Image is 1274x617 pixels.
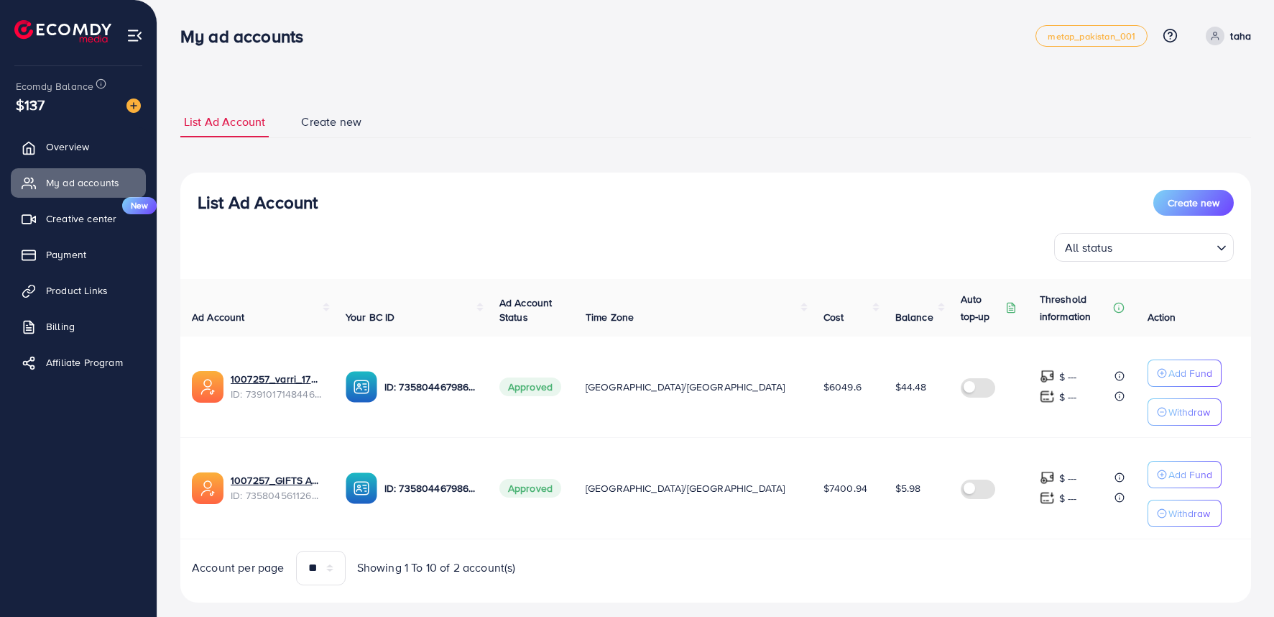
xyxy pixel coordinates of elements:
[301,114,361,130] span: Create new
[961,291,1002,325] p: Auto top-up
[1148,398,1222,426] button: Withdraw
[231,488,323,503] span: ID: 7358045611263918081
[895,310,933,324] span: Balance
[11,348,146,377] a: Affiliate Program
[586,481,785,495] span: [GEOGRAPHIC_DATA]/[GEOGRAPHIC_DATA]
[499,378,561,396] span: Approved
[1168,403,1210,421] p: Withdraw
[823,481,867,495] span: $7400.94
[1213,552,1263,606] iframe: Chat
[11,204,146,233] a: Creative centerNew
[895,380,927,394] span: $44.48
[384,480,476,497] p: ID: 7358044679864254480
[46,140,89,154] span: Overview
[1035,25,1148,47] a: metap_pakistan_001
[1040,470,1055,485] img: top-up amount
[499,479,561,498] span: Approved
[192,371,223,403] img: ic-ads-acc.e4c84228.svg
[46,283,108,298] span: Product Links
[46,319,75,334] span: Billing
[1117,234,1211,258] input: Search for option
[198,192,318,213] h3: List Ad Account
[357,559,516,576] span: Showing 1 To 10 of 2 account(s)
[192,559,285,576] span: Account per page
[1059,490,1077,507] p: $ ---
[231,372,323,401] div: <span class='underline'>1007257_varri_1720855285387</span></br>7391017148446998544
[1168,196,1219,210] span: Create new
[126,99,141,113] img: image
[1148,461,1222,488] button: Add Fund
[823,380,862,394] span: $6049.6
[586,310,634,324] span: Time Zone
[231,473,323,503] div: <span class='underline'>1007257_GIFTS ADS_1713178508862</span></br>7358045611263918081
[11,276,146,305] a: Product Links
[346,310,395,324] span: Your BC ID
[11,132,146,161] a: Overview
[895,481,921,495] span: $5.98
[1040,490,1055,506] img: top-up amount
[192,472,223,504] img: ic-ads-acc.e4c84228.svg
[231,372,323,386] a: 1007257_varri_1720855285387
[126,27,143,44] img: menu
[14,20,111,42] img: logo
[1059,368,1077,385] p: $ ---
[1048,32,1135,41] span: metap_pakistan_001
[1148,360,1222,387] button: Add Fund
[1040,369,1055,384] img: top-up amount
[1230,27,1251,45] p: taha
[1148,500,1222,527] button: Withdraw
[192,310,245,324] span: Ad Account
[384,378,476,396] p: ID: 7358044679864254480
[231,387,323,401] span: ID: 7391017148446998544
[1168,365,1212,382] p: Add Fund
[231,473,323,488] a: 1007257_GIFTS ADS_1713178508862
[1040,291,1110,325] p: Threshold information
[16,94,45,115] span: $137
[1059,388,1077,406] p: $ ---
[122,197,157,214] span: New
[11,240,146,269] a: Payment
[1040,389,1055,404] img: top-up amount
[346,472,377,504] img: ic-ba-acc.ded83a64.svg
[11,312,146,341] a: Billing
[1059,470,1077,487] p: $ ---
[586,380,785,394] span: [GEOGRAPHIC_DATA]/[GEOGRAPHIC_DATA]
[184,114,265,130] span: List Ad Account
[1153,190,1234,216] button: Create new
[823,310,844,324] span: Cost
[1148,310,1176,324] span: Action
[11,168,146,197] a: My ad accounts
[1054,233,1234,262] div: Search for option
[46,175,119,190] span: My ad accounts
[1168,505,1210,522] p: Withdraw
[46,355,123,370] span: Affiliate Program
[346,371,377,403] img: ic-ba-acc.ded83a64.svg
[180,26,315,47] h3: My ad accounts
[499,296,553,324] span: Ad Account Status
[46,211,116,226] span: Creative center
[1062,237,1116,258] span: All status
[1168,466,1212,483] p: Add Fund
[16,79,93,93] span: Ecomdy Balance
[1200,27,1251,45] a: taha
[46,247,86,262] span: Payment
